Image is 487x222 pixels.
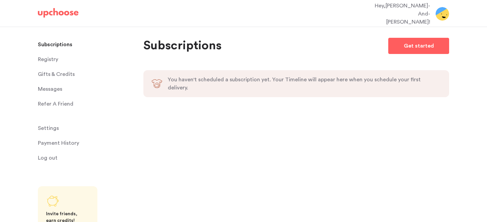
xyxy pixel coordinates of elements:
a: UpChoose [38,8,78,21]
p: Subscriptions [143,38,222,54]
div: Hey, [PERSON_NAME]-And-[PERSON_NAME] ! [375,2,430,26]
p: Subscriptions [38,38,72,51]
a: Messages [38,82,135,96]
p: You haven't scheduled a subscription yet. Your Timeline will appear here when you schedule your f... [168,76,441,92]
span: Log out [38,151,57,165]
a: Get started [388,38,449,54]
img: Unibody [152,78,162,89]
img: UpChoose [38,8,78,18]
a: Subscriptions [38,38,135,51]
a: Refer A Friend [38,97,135,111]
a: Registry [38,53,135,66]
a: Log out [38,151,135,165]
p: Refer A Friend [38,97,73,111]
span: Settings [38,121,59,135]
p: Payment History [38,136,79,150]
a: Payment History [38,136,135,150]
p: Get started [404,42,434,50]
a: Settings [38,121,135,135]
span: Gifts & Credits [38,67,75,81]
span: Messages [38,82,62,96]
a: Gifts & Credits [38,67,135,81]
span: Registry [38,53,58,66]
